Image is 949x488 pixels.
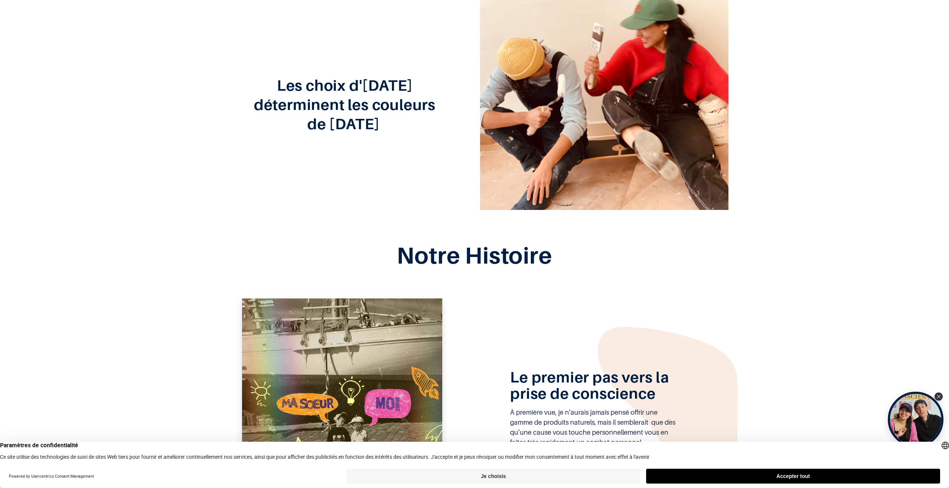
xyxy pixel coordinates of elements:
h2: Les choix d'[DATE] [221,77,469,93]
div: Open Tolstoy [888,392,943,447]
h2: déterminent les couleurs [221,96,469,113]
p: À première vue, je n’aurais jamais pensé offrir une gamme de produits naturels, mais il semblerai... [510,407,676,447]
div: Open Tolstoy widget [888,392,943,447]
iframe: Tidio Chat [911,440,946,475]
div: Close Tolstoy widget [935,392,943,401]
div: Tolstoy bubble widget [888,392,943,447]
h2: de [DATE] [221,116,469,132]
font: Notre Histoire [397,241,552,269]
h2: Le premier pas vers la prise de conscience [510,361,676,401]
